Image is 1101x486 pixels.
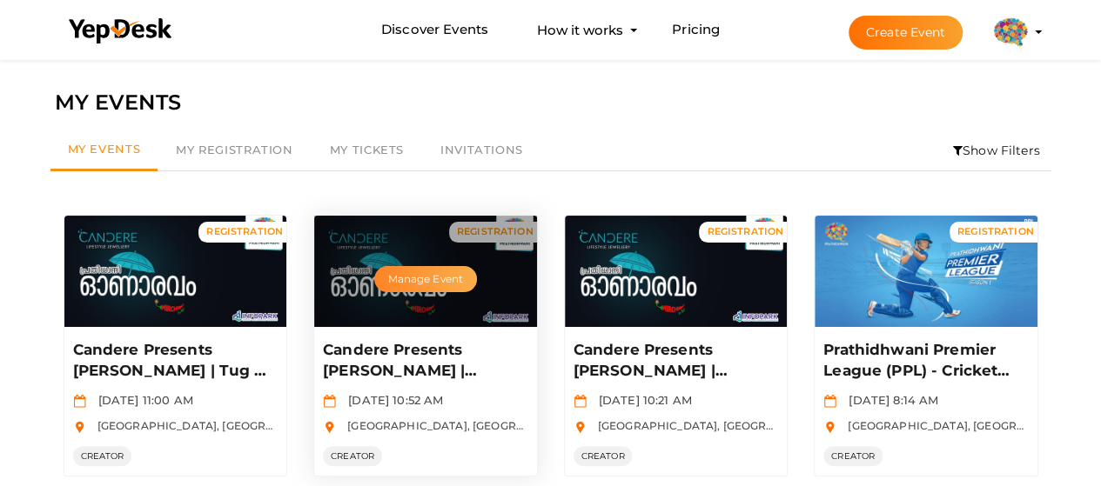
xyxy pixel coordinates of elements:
a: Discover Events [381,14,488,46]
span: [DATE] 10:21 AM [590,393,692,407]
img: calendar.svg [823,395,836,408]
img: location.svg [574,421,587,434]
span: My Tickets [330,143,404,156]
span: CREATOR [323,446,382,466]
a: My Events [50,130,158,171]
p: Candere Presents [PERSON_NAME] | Cinematic Dance | Registration [323,340,524,382]
p: Candere Presents [PERSON_NAME] | Payasam Fest | Registration [574,340,775,382]
button: How it works [532,14,628,46]
img: calendar.svg [323,395,336,408]
button: Manage Event [374,266,477,292]
span: [DATE] 11:00 AM [90,393,193,407]
div: MY EVENTS [55,86,1047,119]
p: Candere Presents [PERSON_NAME] | Tug of War | Registration [73,340,274,382]
p: Prathidhwani Premier League (PPL) - Cricket Tournament [823,340,1024,382]
img: location.svg [323,421,336,434]
button: Create Event [849,16,963,50]
span: [GEOGRAPHIC_DATA], [GEOGRAPHIC_DATA], [GEOGRAPHIC_DATA], [GEOGRAPHIC_DATA], [GEOGRAPHIC_DATA] [89,419,717,432]
img: location.svg [73,421,86,434]
span: CREATOR [574,446,633,466]
a: My Tickets [312,130,422,170]
a: My Registration [158,130,311,170]
a: Pricing [672,14,720,46]
a: Invitations [422,130,541,170]
span: [DATE] 10:52 AM [339,393,443,407]
img: calendar.svg [73,395,86,408]
img: location.svg [823,421,836,434]
li: Show Filters [942,130,1051,170]
span: CREATOR [823,446,883,466]
span: [DATE] 8:14 AM [840,393,938,407]
span: Invitations [440,143,523,156]
span: CREATOR [73,446,132,466]
img: calendar.svg [574,395,587,408]
img: SU7GG7NJ_small.jpeg [993,15,1028,50]
span: My Registration [176,143,292,156]
span: My Events [68,142,141,156]
span: [GEOGRAPHIC_DATA], [GEOGRAPHIC_DATA], [GEOGRAPHIC_DATA], [GEOGRAPHIC_DATA], [GEOGRAPHIC_DATA] [339,419,967,432]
